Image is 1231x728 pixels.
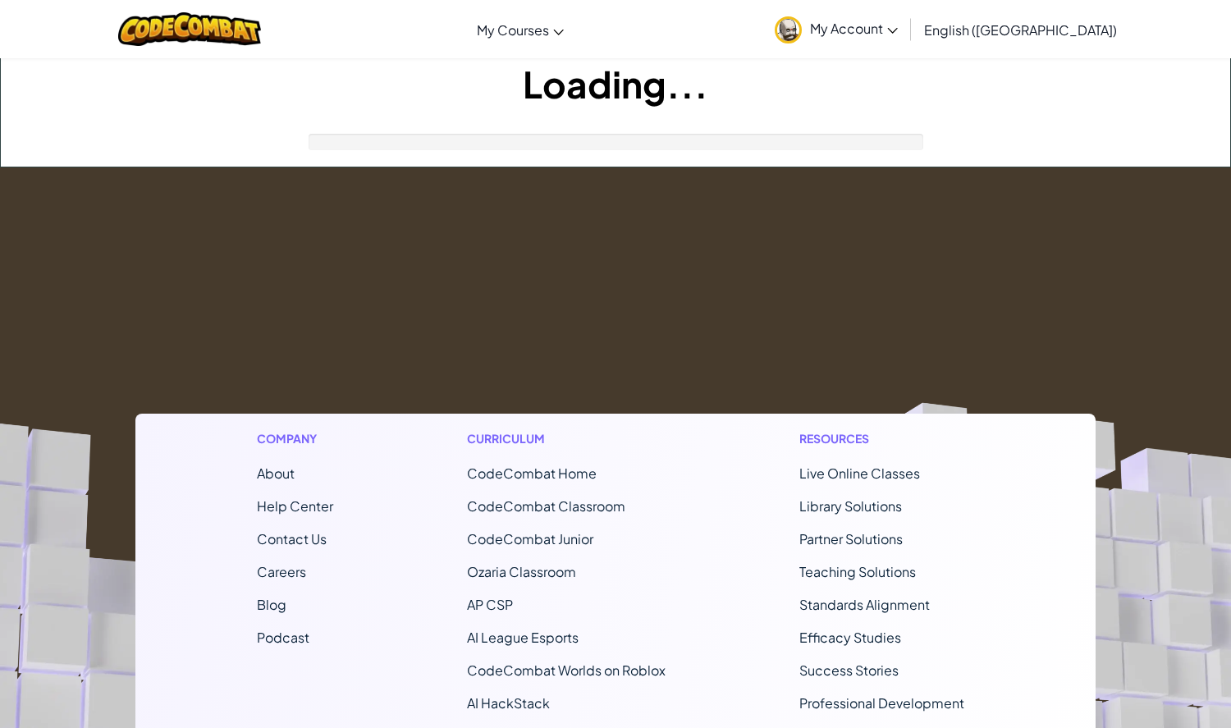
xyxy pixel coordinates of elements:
a: Teaching Solutions [799,563,916,580]
span: My Account [810,20,898,37]
a: My Account [767,3,906,55]
a: Standards Alignment [799,596,930,613]
a: Efficacy Studies [799,629,901,646]
a: Blog [257,596,286,613]
a: About [257,465,295,482]
a: Professional Development [799,694,964,712]
a: Library Solutions [799,497,902,515]
img: CodeCombat logo [118,12,262,46]
a: Success Stories [799,662,899,679]
a: Podcast [257,629,309,646]
a: English ([GEOGRAPHIC_DATA]) [916,7,1125,52]
h1: Loading... [1,58,1230,109]
span: Contact Us [257,530,327,547]
h1: Resources [799,430,974,447]
a: Help Center [257,497,333,515]
a: Careers [257,563,306,580]
h1: Company [257,430,333,447]
h1: Curriculum [467,430,666,447]
a: CodeCombat Classroom [467,497,625,515]
img: avatar [775,16,802,43]
span: English ([GEOGRAPHIC_DATA]) [924,21,1117,39]
a: CodeCombat Worlds on Roblox [467,662,666,679]
a: AP CSP [467,596,513,613]
a: Live Online Classes [799,465,920,482]
a: My Courses [469,7,572,52]
a: Partner Solutions [799,530,903,547]
a: Ozaria Classroom [467,563,576,580]
a: CodeCombat Junior [467,530,593,547]
a: AI League Esports [467,629,579,646]
span: CodeCombat Home [467,465,597,482]
a: AI HackStack [467,694,550,712]
span: My Courses [477,21,549,39]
